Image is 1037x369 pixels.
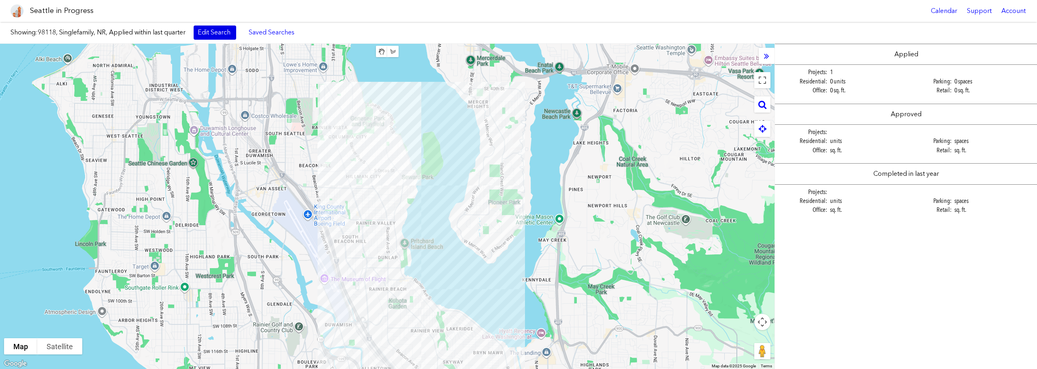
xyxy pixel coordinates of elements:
span: spaces [954,77,1026,86]
a: Open this area in Google Maps (opens a new window) [2,358,29,369]
span: spaces [954,137,1026,145]
span: Projects: [781,128,827,137]
span: 1 [830,68,834,76]
button: Draw a shape [387,46,399,57]
a: Edit Search [194,26,236,39]
span: Parking: [905,77,952,86]
span: Map data ©2025 Google [712,364,756,368]
label: Showing: [11,28,186,37]
span: Parking: [905,137,952,145]
span: spaces [954,196,1026,205]
button: Toggle fullscreen view [754,72,770,88]
span: sq. ft. [954,205,1026,214]
a: Terms [761,364,772,368]
span: Projects: [781,68,827,77]
img: Google [2,358,29,369]
span: Residential: [781,77,827,86]
span: Retail: [905,205,952,214]
span: Office: [781,146,827,155]
span: Office: [781,86,827,95]
span: units [830,77,901,86]
span: Projects: [781,188,827,196]
h1: Seattle in Progress [30,6,94,16]
span: Retail: [905,146,952,155]
span: Retail: [905,86,952,95]
span: 0 [954,86,958,94]
span: 0 [954,77,958,85]
span: 0 [830,77,834,85]
span: Office: [781,205,827,214]
span: Parking: [905,196,952,205]
span: sq. ft. [954,146,1026,155]
img: favicon-96x96.png [11,4,23,17]
span: 98118, Singlefamily, NR, Applied within last quarter [38,28,186,36]
button: Drag Pegman onto the map to open Street View [754,343,770,359]
span: 0 [830,86,834,94]
span: sq. ft. [830,205,901,214]
span: sq. ft. [954,86,1026,95]
span: units [830,137,901,145]
span: units [830,196,901,205]
span: sq. ft. [830,86,901,95]
button: Show satellite imagery [37,338,82,354]
span: sq. ft. [830,146,901,155]
button: Map camera controls [754,314,770,330]
button: Stop drawing [376,46,387,57]
span: Residential: [781,137,827,145]
a: Saved Searches [244,26,299,39]
button: Show street map [4,338,37,354]
span: Residential: [781,196,827,205]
